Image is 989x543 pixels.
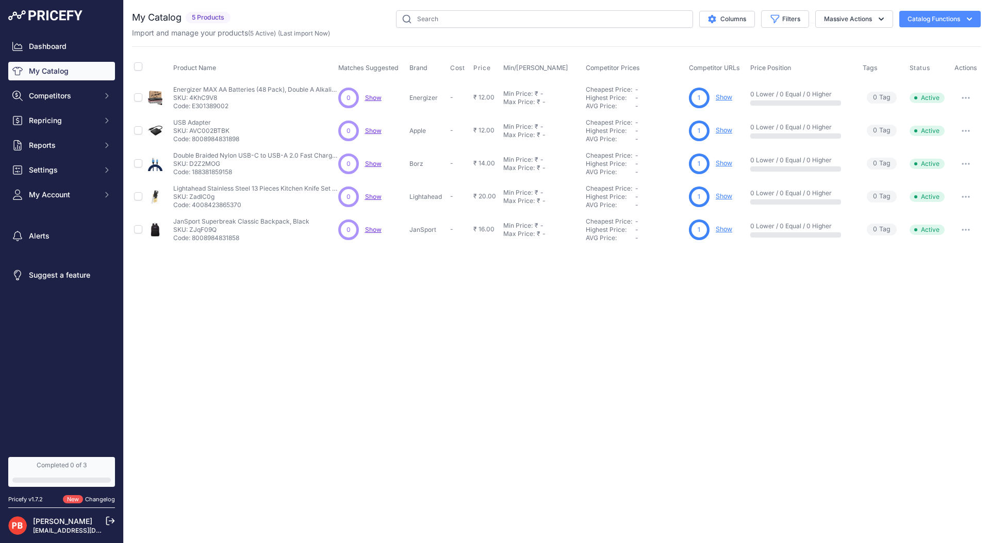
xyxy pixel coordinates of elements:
p: SKU: D2Z2MOG [173,160,338,168]
div: Max Price: [503,98,535,106]
button: Status [910,64,932,72]
p: 0 Lower / 0 Equal / 0 Higher [750,189,852,197]
span: Tag [867,191,897,202]
span: 0 [347,126,351,135]
span: Tag [867,125,897,137]
div: - [540,98,546,106]
span: Cost [450,64,465,72]
span: - [450,93,453,101]
span: Show [365,160,382,167]
span: - [635,135,638,143]
a: Show [716,225,732,233]
a: Show [716,159,732,167]
p: 0 Lower / 0 Equal / 0 Higher [750,123,852,131]
div: AVG Price: [586,135,635,143]
div: - [540,164,546,172]
div: - [538,156,543,164]
p: Import and manage your products [132,28,330,38]
span: 0 [873,192,877,201]
span: Show [365,127,382,134]
span: - [635,127,638,134]
a: Cheapest Price: [586,184,632,192]
div: ₹ [537,98,540,106]
button: Settings [8,161,115,179]
span: 0 [873,159,877,168]
span: - [635,160,638,167]
div: AVG Price: [586,234,635,242]
span: 0 [347,192,351,201]
span: Active [910,225,945,235]
p: Lightahead [409,193,446,201]
div: - [540,197,546,205]
span: ₹ 12.00 [473,93,494,101]
div: Max Price: [503,197,535,205]
span: Repricing [29,115,96,126]
span: - [635,94,638,101]
a: 5 Active [250,29,274,37]
button: Columns [699,11,755,27]
div: AVG Price: [586,102,635,110]
div: ₹ [537,164,540,172]
p: SKU: ZJqF09Q [173,226,309,234]
span: Actions [954,64,977,72]
span: 0 [873,126,877,135]
div: ₹ [535,90,538,98]
a: Show [365,94,382,101]
div: ₹ [535,189,538,197]
div: ₹ [537,197,540,205]
a: Cheapest Price: [586,151,632,159]
div: Max Price: [503,164,535,172]
p: SKU: AVC002BTBK [173,127,239,135]
span: (Last import Now) [278,29,330,37]
a: Suggest a feature [8,266,115,284]
div: AVG Price: [586,168,635,176]
span: - [635,193,638,200]
img: Pricefy Logo [8,10,83,21]
span: Tag [867,158,897,169]
div: Min Price: [503,189,533,197]
button: Cost [450,64,467,72]
span: Price [473,64,490,72]
div: Pricefy v1.7.2 [8,495,43,504]
div: - [538,90,543,98]
div: Highest Price: [586,193,635,201]
a: [PERSON_NAME] [33,517,92,525]
span: 0 [347,225,351,234]
p: Double Braided Nylon USB-C to USB-A 2.0 Fast Charging Cable, 3A - 6-Foot, Silver [173,151,338,160]
div: AVG Price: [586,201,635,209]
div: ₹ [537,230,540,238]
span: Active [910,159,945,169]
span: - [635,151,638,159]
button: Catalog Functions [899,11,981,27]
p: SKU: 4KhC9V8 [173,94,338,102]
button: My Account [8,185,115,204]
div: - [538,222,543,230]
span: Active [910,192,945,202]
span: Tag [867,92,897,104]
button: Repricing [8,111,115,130]
div: ₹ [537,131,540,139]
p: Energizer [409,94,446,102]
button: Price [473,64,492,72]
span: 0 [347,159,351,168]
span: Tag [867,224,897,235]
p: Code: E301389002 [173,102,338,110]
p: Code: 8008984831858 [173,234,309,242]
span: ₹ 14.00 [473,159,495,167]
div: - [538,123,543,131]
span: - [635,184,638,192]
span: - [635,201,638,209]
span: - [450,126,453,134]
p: SKU: ZadlC0g [173,193,338,201]
div: - [540,131,546,139]
button: Reports [8,136,115,155]
div: Min Price: [503,123,533,131]
a: Alerts [8,227,115,245]
button: Competitors [8,87,115,105]
span: ₹ 16.00 [473,225,494,233]
span: 1 [698,159,700,168]
p: USB Adapter [173,118,239,127]
a: Cheapest Price: [586,86,632,93]
p: 0 Lower / 0 Equal / 0 Higher [750,90,852,98]
p: Lightahead Stainless Steel 13 Pieces Kitchen Knife Set with Rubber Wood Block [173,184,338,193]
